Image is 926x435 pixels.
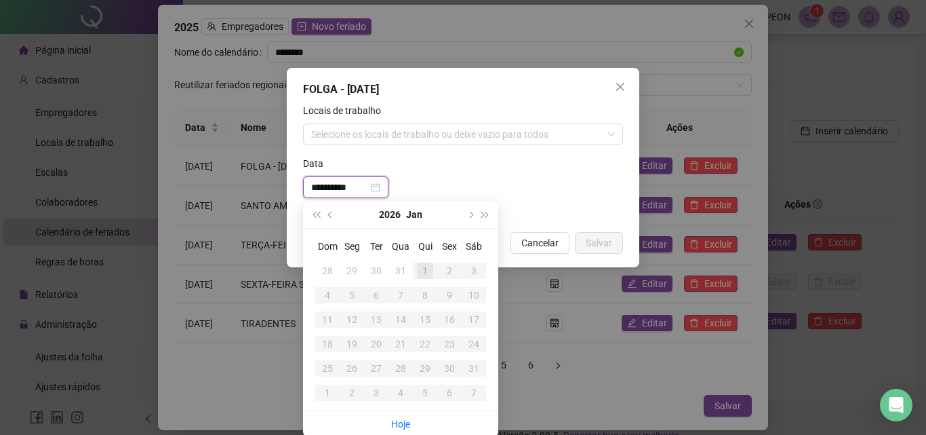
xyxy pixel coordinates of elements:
td: 2026-01-11 [315,307,340,332]
td: 2026-01-09 [437,283,462,307]
div: 11 [319,311,336,328]
div: 30 [441,360,458,377]
td: 2026-01-13 [364,307,388,332]
div: 9 [441,287,458,303]
button: Close [609,76,631,98]
div: 5 [417,385,433,401]
td: 2026-02-03 [364,381,388,405]
div: 1 [319,385,336,401]
div: 28 [319,263,336,279]
td: 2026-01-17 [462,307,486,332]
td: 2026-01-19 [340,332,364,356]
th: Sex [437,234,462,259]
div: 29 [344,263,360,279]
td: 2026-01-23 [437,332,462,356]
button: super-prev-year [308,201,323,228]
div: 28 [392,360,409,377]
div: 4 [319,287,336,303]
button: super-next-year [478,201,493,228]
td: 2026-01-21 [388,332,413,356]
button: next-year [462,201,477,228]
th: Seg [340,234,364,259]
td: 2025-12-28 [315,259,340,283]
div: 21 [392,336,409,352]
button: year panel [379,201,401,228]
td: 2026-01-26 [340,356,364,381]
span: Cancelar [521,235,559,250]
th: Dom [315,234,340,259]
td: 2026-01-29 [413,356,437,381]
button: month panel [406,201,422,228]
div: 5 [344,287,360,303]
td: 2026-01-05 [340,283,364,307]
div: 7 [466,385,482,401]
a: Hoje [391,419,410,430]
td: 2026-01-20 [364,332,388,356]
button: prev-year [323,201,338,228]
th: Qui [413,234,437,259]
div: 7 [392,287,409,303]
th: Ter [364,234,388,259]
div: 2 [441,263,458,279]
td: 2026-01-07 [388,283,413,307]
label: Data [303,156,332,171]
td: 2026-02-05 [413,381,437,405]
button: Cancelar [510,232,569,254]
td: 2026-01-18 [315,332,340,356]
div: 15 [417,311,433,328]
td: 2026-01-04 [315,283,340,307]
div: 3 [368,385,384,401]
div: 23 [441,336,458,352]
th: Sáb [462,234,486,259]
td: 2026-01-10 [462,283,486,307]
button: Salvar [575,232,623,254]
td: 2026-02-07 [462,381,486,405]
td: 2026-02-06 [437,381,462,405]
td: 2026-01-31 [462,356,486,381]
td: 2026-01-25 [315,356,340,381]
td: 2026-01-22 [413,332,437,356]
div: 22 [417,336,433,352]
td: 2026-01-01 [413,259,437,283]
td: 2026-01-08 [413,283,437,307]
td: 2026-01-27 [364,356,388,381]
div: 31 [392,263,409,279]
div: 12 [344,311,360,328]
div: FOLGA - [DATE] [303,81,623,98]
td: 2026-01-28 [388,356,413,381]
td: 2025-12-31 [388,259,413,283]
td: 2025-12-29 [340,259,364,283]
div: 16 [441,311,458,328]
td: 2026-01-30 [437,356,462,381]
div: 3 [466,263,482,279]
div: 8 [417,287,433,303]
div: Open Intercom Messenger [880,389,912,421]
div: 19 [344,336,360,352]
td: 2026-01-02 [437,259,462,283]
div: 6 [441,385,458,401]
div: 4 [392,385,409,401]
td: 2026-01-06 [364,283,388,307]
th: Qua [388,234,413,259]
div: 1 [417,263,433,279]
div: 31 [466,360,482,377]
td: 2025-12-30 [364,259,388,283]
div: 6 [368,287,384,303]
label: Locais de trabalho [303,103,390,118]
div: 17 [466,311,482,328]
div: 10 [466,287,482,303]
div: 25 [319,360,336,377]
td: 2026-02-04 [388,381,413,405]
div: 26 [344,360,360,377]
div: 30 [368,263,384,279]
div: 2 [344,385,360,401]
div: 24 [466,336,482,352]
td: 2026-01-03 [462,259,486,283]
td: 2026-01-14 [388,307,413,332]
div: 14 [392,311,409,328]
div: 27 [368,360,384,377]
td: 2026-01-24 [462,332,486,356]
td: 2026-01-15 [413,307,437,332]
div: 20 [368,336,384,352]
div: 29 [417,360,433,377]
